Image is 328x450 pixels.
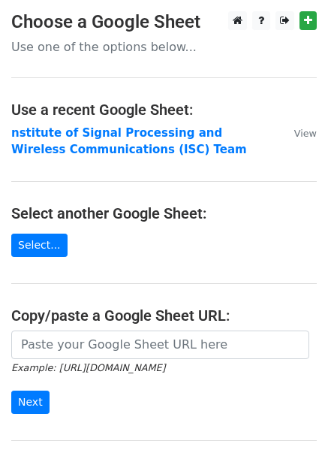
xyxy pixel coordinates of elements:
input: Paste your Google Sheet URL here [11,331,309,359]
a: Select... [11,234,68,257]
h4: Copy/paste a Google Sheet URL: [11,307,317,325]
small: View [294,128,317,139]
h4: Select another Google Sheet: [11,204,317,222]
input: Next [11,391,50,414]
h4: Use a recent Google Sheet: [11,101,317,119]
p: Use one of the options below... [11,39,317,55]
a: nstitute of Signal Processing and Wireless Communications (ISC) Team [11,126,247,157]
small: Example: [URL][DOMAIN_NAME] [11,362,165,373]
h3: Choose a Google Sheet [11,11,317,33]
a: View [279,126,317,140]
